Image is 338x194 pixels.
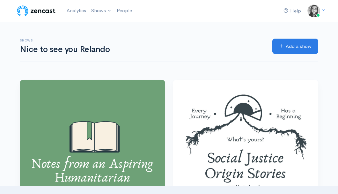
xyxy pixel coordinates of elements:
img: ... [307,4,320,17]
a: Help [281,4,304,18]
a: Add a show [272,39,318,54]
h1: Nice to see you Relando [20,45,265,54]
a: Shows [89,4,114,18]
img: ZenCast Logo [16,4,56,17]
a: Analytics [64,4,89,18]
a: People [114,4,135,18]
h6: Shows [20,39,265,42]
